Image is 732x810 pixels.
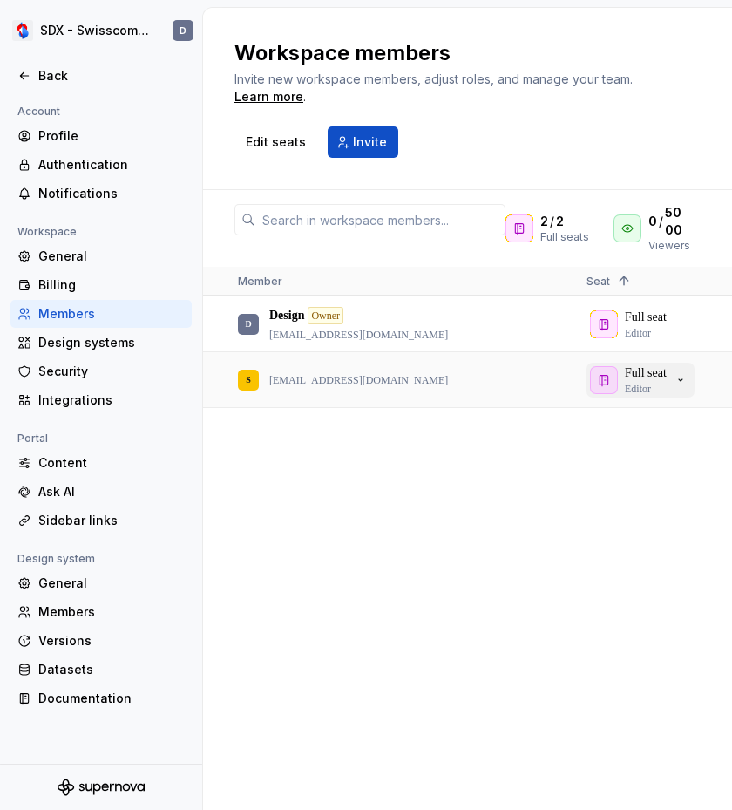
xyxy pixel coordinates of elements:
div: Owner [308,307,343,324]
a: Learn more [234,88,303,106]
a: Content [10,449,192,477]
div: Authentication [38,156,185,174]
div: Design system [10,548,102,569]
a: Profile [10,122,192,150]
div: Account [10,101,67,122]
div: Integrations [38,391,185,409]
div: Datasets [38,661,185,678]
div: Content [38,454,185,472]
span: Invite new workspace members, adjust roles, and manage your team. [234,71,633,86]
div: Members [38,305,185,323]
a: Members [10,300,192,328]
span: 2 [540,213,548,230]
p: [EMAIL_ADDRESS][DOMAIN_NAME] [269,328,448,342]
p: [EMAIL_ADDRESS][DOMAIN_NAME] [269,373,448,387]
div: SDX - Swisscom Digital Experience [40,22,152,39]
button: SDX - Swisscom Digital ExperienceD [3,11,199,50]
h2: Workspace members [234,39,701,67]
span: Invite [353,133,387,151]
div: General [38,575,185,592]
div: Ask AI [38,483,185,500]
a: Security [10,357,192,385]
div: Members [38,603,185,621]
div: Back [38,67,185,85]
a: Design systems [10,329,192,357]
div: Billing [38,276,185,294]
span: 2 [556,213,564,230]
a: Members [10,598,192,626]
div: General [38,248,185,265]
button: Edit seats [234,126,317,158]
a: General [10,242,192,270]
input: Search in workspace members... [255,204,505,235]
a: General [10,569,192,597]
div: Portal [10,428,55,449]
div: / [540,213,589,230]
div: Documentation [38,690,185,707]
a: Authentication [10,151,192,179]
svg: Supernova Logo [58,779,145,796]
span: 0 [648,213,657,230]
span: 5000 [665,204,683,239]
div: Viewers [648,239,701,253]
a: Documentation [10,684,192,712]
div: Sidebar links [38,512,185,529]
div: Versions [38,632,185,650]
p: Design [269,307,304,324]
span: Seat [586,275,610,288]
span: Edit seats [246,133,306,151]
button: Invite [328,126,398,158]
span: Member [238,275,282,288]
img: fc0ed557-73b3-4f8f-bd58-0c7fdd7a87c5.png [12,20,33,41]
p: Full seat [625,364,667,382]
a: Billing [10,271,192,299]
div: / [648,204,701,239]
div: S [246,363,251,397]
div: Security [38,363,185,380]
a: Datasets [10,656,192,684]
div: Notifications [38,185,185,202]
button: Full seatEditor [586,363,695,398]
div: D [245,307,251,341]
a: Notifications [10,180,192,208]
a: Ask AI [10,478,192,506]
a: Back [10,62,192,90]
div: Full seats [540,230,589,244]
div: Profile [38,127,185,145]
div: D [180,24,186,37]
div: Workspace [10,221,84,242]
a: Integrations [10,386,192,414]
div: Design systems [38,334,185,351]
p: Editor [625,382,651,396]
a: Versions [10,627,192,655]
span: . [234,73,635,104]
a: Sidebar links [10,507,192,534]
